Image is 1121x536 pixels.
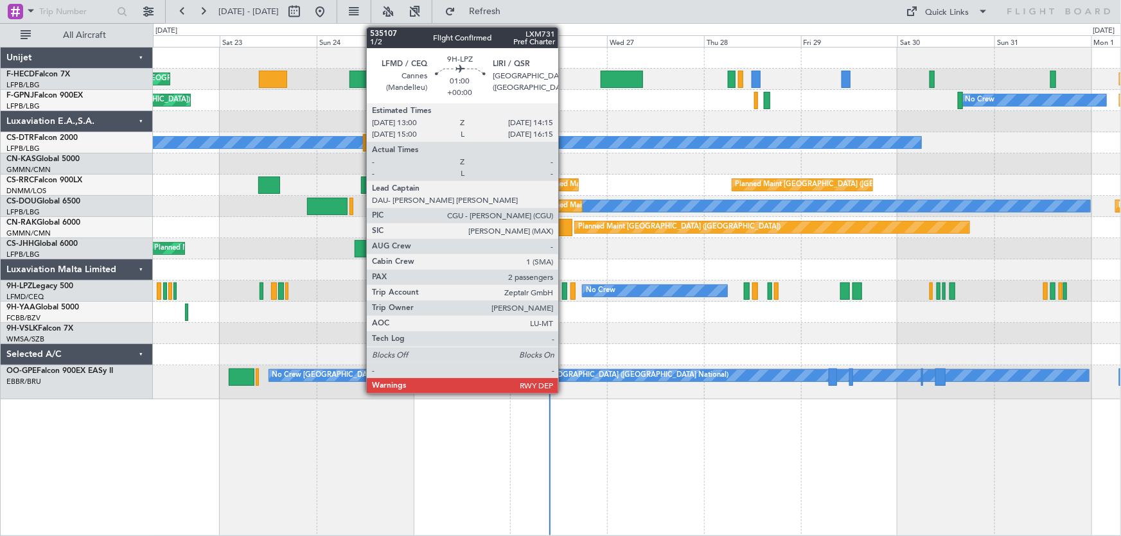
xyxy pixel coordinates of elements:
[704,35,801,47] div: Thu 28
[6,282,32,290] span: 9H-LPZ
[6,144,40,153] a: LFPB/LBG
[6,80,40,90] a: LFPB/LBG
[6,240,78,248] a: CS-JHHGlobal 6000
[14,25,139,46] button: All Aircraft
[510,35,607,47] div: Tue 26
[458,7,512,16] span: Refresh
[154,239,357,258] div: Planned Maint [GEOGRAPHIC_DATA] ([GEOGRAPHIC_DATA])
[39,2,113,21] input: Trip Number
[801,35,898,47] div: Fri 29
[6,219,80,227] a: CN-RAKGlobal 6000
[6,155,36,163] span: CN-KAS
[6,334,44,344] a: WMSA/SZB
[6,377,41,386] a: EBBR/BRU
[513,196,543,216] div: No Crew
[926,6,969,19] div: Quick Links
[586,281,615,300] div: No Crew
[384,91,414,110] div: No Crew
[736,175,938,195] div: Planned Maint [GEOGRAPHIC_DATA] ([GEOGRAPHIC_DATA])
[6,207,40,217] a: LFPB/LBG
[6,282,73,290] a: 9H-LPZLegacy 500
[6,92,34,99] span: F-GPNJ
[6,134,78,142] a: CS-DTRFalcon 2000
[6,198,37,205] span: CS-DOU
[6,367,113,375] a: OO-GPEFalcon 900EX EASy II
[6,325,38,333] span: 9H-VSLK
[272,366,488,385] div: No Crew [GEOGRAPHIC_DATA] ([GEOGRAPHIC_DATA] National)
[414,35,511,47] div: Mon 25
[220,35,317,47] div: Sat 23
[6,198,80,205] a: CS-DOUGlobal 6500
[6,177,34,184] span: CS-RRC
[6,71,70,78] a: F-HECDFalcon 7X
[966,91,995,110] div: No Crew
[317,35,414,47] div: Sun 24
[6,313,40,323] a: FCBB/BZV
[578,218,781,237] div: Planned Maint [GEOGRAPHIC_DATA] ([GEOGRAPHIC_DATA])
[6,325,73,333] a: 9H-VSLKFalcon 7X
[994,35,1091,47] div: Sun 31
[6,304,79,311] a: 9H-YAAGlobal 5000
[417,196,470,216] div: A/C Unavailable
[542,175,744,195] div: Planned Maint [GEOGRAPHIC_DATA] ([GEOGRAPHIC_DATA])
[6,71,35,78] span: F-HECD
[6,177,82,184] a: CS-RRCFalcon 900LX
[6,186,46,196] a: DNMM/LOS
[6,92,83,99] a: F-GPNJFalcon 900EX
[6,101,40,111] a: LFPB/LBG
[542,196,744,216] div: Planned Maint [GEOGRAPHIC_DATA] ([GEOGRAPHIC_DATA])
[900,1,995,22] button: Quick Links
[33,31,136,40] span: All Aircraft
[6,250,40,259] a: LFPB/LBG
[897,35,994,47] div: Sat 30
[439,1,516,22] button: Refresh
[6,134,34,142] span: CS-DTR
[396,69,426,89] div: No Crew
[123,35,220,47] div: Fri 22
[6,240,34,248] span: CS-JHH
[1093,26,1115,37] div: [DATE]
[6,165,51,175] a: GMMN/CMN
[6,292,44,302] a: LFMD/CEQ
[513,366,728,385] div: No Crew [GEOGRAPHIC_DATA] ([GEOGRAPHIC_DATA] National)
[607,35,704,47] div: Wed 27
[6,367,37,375] span: OO-GPE
[6,304,35,311] span: 9H-YAA
[6,229,51,238] a: GMMN/CMN
[6,155,80,163] a: CN-KASGlobal 5000
[155,26,177,37] div: [DATE]
[218,6,279,17] span: [DATE] - [DATE]
[6,219,37,227] span: CN-RAK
